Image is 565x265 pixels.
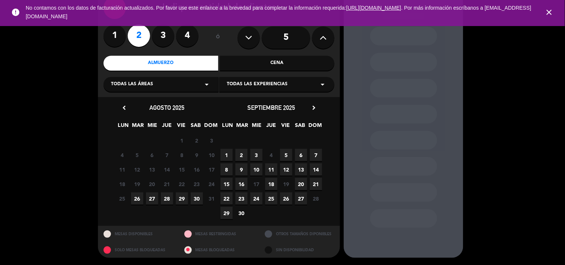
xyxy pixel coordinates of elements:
span: 12 [280,163,292,176]
span: 30 [191,192,203,205]
span: 14 [161,163,173,176]
span: 20 [146,178,158,190]
span: 13 [146,163,158,176]
div: MESAS RESTRINGIDAS [179,226,260,242]
i: arrow_drop_down [202,80,211,89]
span: 23 [191,178,203,190]
span: VIE [175,121,188,133]
i: close [545,8,554,17]
span: DOM [309,121,321,133]
span: SAB [294,121,307,133]
span: 5 [280,149,292,161]
span: 30 [235,207,248,219]
span: 21 [310,178,322,190]
span: 20 [295,178,307,190]
span: 8 [220,163,233,176]
span: 11 [265,163,277,176]
span: 1 [220,149,233,161]
span: 24 [250,192,263,205]
div: Almuerzo [104,56,218,71]
span: VIE [280,121,292,133]
span: 9 [235,163,248,176]
span: 15 [176,163,188,176]
span: 24 [206,178,218,190]
span: 26 [280,192,292,205]
i: error [11,8,20,17]
div: OTROS TAMAÑOS DIPONIBLES [259,226,340,242]
span: 28 [310,192,322,205]
span: 7 [310,149,322,161]
i: chevron_right [310,104,318,112]
a: [URL][DOMAIN_NAME] [346,5,401,11]
span: septiembre 2025 [247,104,295,111]
span: 13 [295,163,307,176]
span: 17 [250,178,263,190]
span: 19 [280,178,292,190]
span: 12 [131,163,143,176]
span: MIE [146,121,159,133]
span: 2 [235,149,248,161]
span: 10 [250,163,263,176]
span: 26 [131,192,143,205]
span: 25 [265,192,277,205]
span: 19 [131,178,143,190]
span: 10 [206,149,218,161]
span: Todas las áreas [111,81,153,88]
span: 23 [235,192,248,205]
span: 1 [176,134,188,147]
span: 29 [220,207,233,219]
span: 27 [295,192,307,205]
span: 18 [265,178,277,190]
div: SIN DISPONIBILIDAD [259,242,340,258]
span: 22 [176,178,188,190]
div: SOLO MESAS BLOQUEADAS [98,242,179,258]
span: LUN [117,121,130,133]
div: MESAS BLOQUEADAS [179,242,260,258]
label: 1 [104,25,126,47]
span: 31 [206,192,218,205]
span: 6 [146,149,158,161]
span: 14 [310,163,322,176]
span: agosto 2025 [149,104,184,111]
span: 22 [220,192,233,205]
span: 25 [116,192,128,205]
span: 15 [220,178,233,190]
span: No contamos con los datos de facturación actualizados. Por favor use este enlance a la brevedad p... [26,5,531,19]
i: arrow_drop_down [318,80,327,89]
span: SAB [190,121,202,133]
label: 2 [128,25,150,47]
span: 8 [176,149,188,161]
span: 4 [265,149,277,161]
span: 6 [295,149,307,161]
span: 5 [131,149,143,161]
span: 17 [206,163,218,176]
a: . Por más información escríbanos a [EMAIL_ADDRESS][DOMAIN_NAME] [26,5,531,19]
label: 4 [176,25,199,47]
span: JUE [265,121,277,133]
div: MESAS DISPONIBLES [98,226,179,242]
span: 29 [176,192,188,205]
span: LUN [222,121,234,133]
span: MIE [251,121,263,133]
span: 2 [191,134,203,147]
span: 27 [146,192,158,205]
span: 3 [206,134,218,147]
span: MAR [236,121,248,133]
span: 28 [161,192,173,205]
span: 16 [191,163,203,176]
span: 3 [250,149,263,161]
span: 18 [116,178,128,190]
i: chevron_left [120,104,128,112]
span: 21 [161,178,173,190]
label: 3 [152,25,174,47]
span: DOM [204,121,217,133]
span: JUE [161,121,173,133]
span: Todas las experiencias [227,81,288,88]
div: ó [206,25,230,51]
span: 7 [161,149,173,161]
div: Cena [220,56,335,71]
span: 9 [191,149,203,161]
span: 11 [116,163,128,176]
span: 4 [116,149,128,161]
span: 16 [235,178,248,190]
